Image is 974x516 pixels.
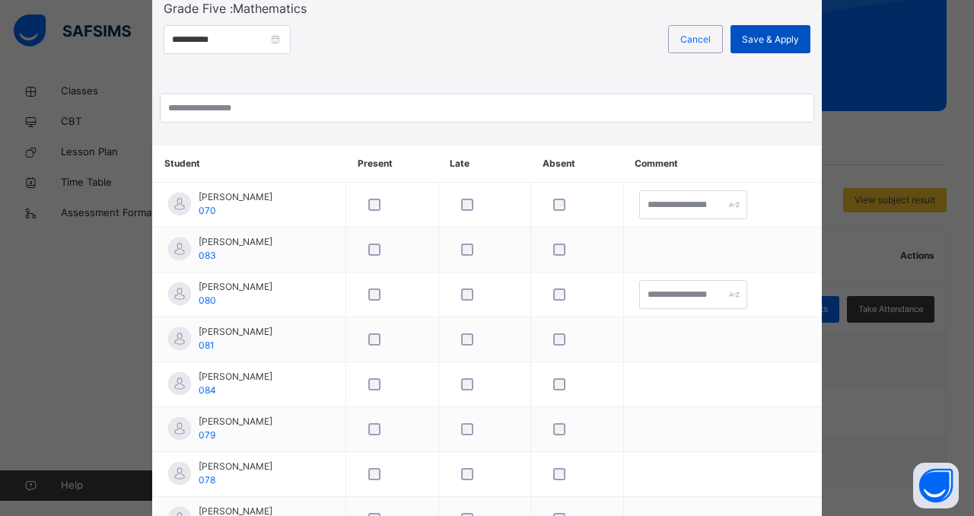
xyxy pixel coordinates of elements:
th: Absent [531,145,623,183]
span: [PERSON_NAME] [199,190,272,204]
span: [PERSON_NAME] [199,325,272,339]
span: 080 [199,295,216,306]
span: 070 [199,205,216,216]
span: [PERSON_NAME] [199,460,272,473]
span: 079 [199,429,215,441]
span: [PERSON_NAME] [199,415,272,428]
th: Present [346,145,438,183]
span: 081 [199,339,215,351]
span: Save & Apply [742,33,799,46]
span: 083 [199,250,216,261]
button: Open asap [913,463,959,508]
th: Student [153,145,346,183]
th: Late [438,145,530,183]
th: Comment [623,145,822,183]
span: 078 [199,474,215,486]
span: [PERSON_NAME] [199,370,272,384]
span: [PERSON_NAME] [199,235,272,249]
span: 084 [199,384,216,396]
span: [PERSON_NAME] [199,280,272,294]
span: Cancel [680,33,711,46]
